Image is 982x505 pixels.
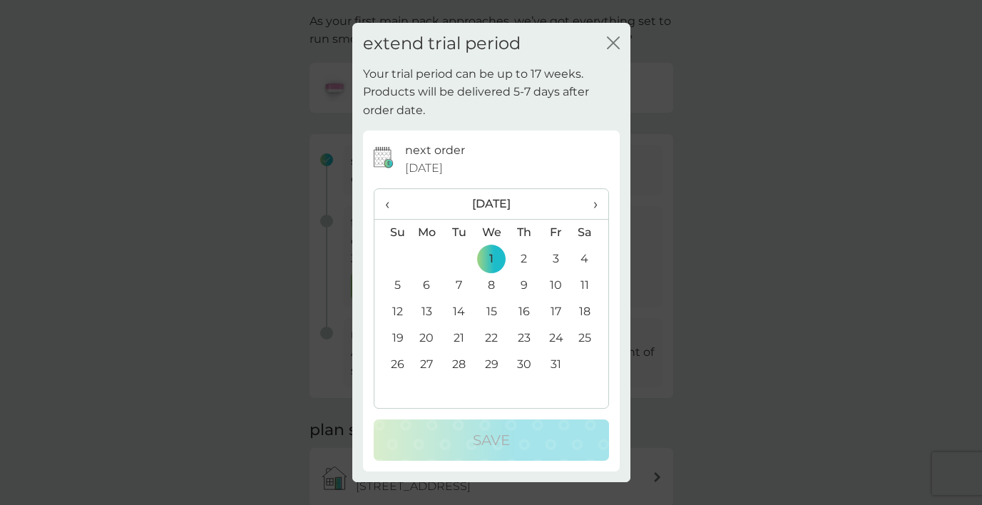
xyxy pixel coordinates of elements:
td: 27 [411,352,444,378]
td: 6 [411,272,444,299]
p: next order [405,141,465,160]
td: 29 [475,352,508,378]
th: Th [508,219,540,246]
h2: extend trial period [363,34,521,54]
td: 28 [443,352,475,378]
td: 19 [374,325,411,352]
td: 23 [508,325,540,352]
th: Sa [572,219,608,246]
td: 26 [374,352,411,378]
span: [DATE] [405,159,443,178]
td: 13 [411,299,444,325]
td: 25 [572,325,608,352]
th: We [475,219,508,246]
td: 3 [540,246,572,272]
td: 4 [572,246,608,272]
span: ‹ [385,189,400,219]
p: Save [473,429,510,452]
td: 5 [374,272,411,299]
td: 16 [508,299,540,325]
td: 14 [443,299,475,325]
td: 9 [508,272,540,299]
td: 20 [411,325,444,352]
td: 2 [508,246,540,272]
th: [DATE] [411,189,573,220]
th: Mo [411,219,444,246]
td: 15 [475,299,508,325]
td: 7 [443,272,475,299]
td: 21 [443,325,475,352]
td: 10 [540,272,572,299]
td: 31 [540,352,572,378]
button: close [607,36,620,51]
td: 18 [572,299,608,325]
span: › [583,189,597,219]
td: 30 [508,352,540,378]
p: Your trial period can be up to 17 weeks. Products will be delivered 5-7 days after order date. [363,65,620,120]
td: 12 [374,299,411,325]
th: Fr [540,219,572,246]
td: 8 [475,272,508,299]
td: 1 [475,246,508,272]
th: Tu [443,219,475,246]
th: Su [374,219,411,246]
td: 11 [572,272,608,299]
td: 17 [540,299,572,325]
td: 24 [540,325,572,352]
td: 22 [475,325,508,352]
button: Save [374,419,609,461]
